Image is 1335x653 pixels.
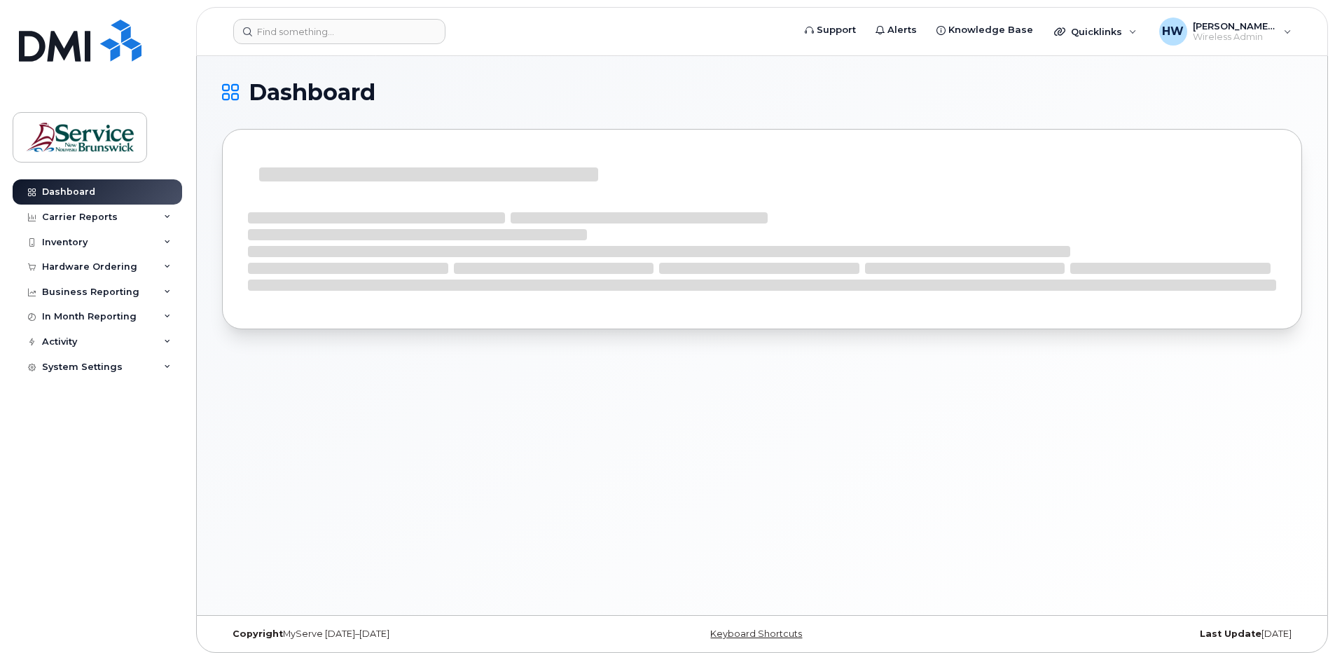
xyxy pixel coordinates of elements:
span: Dashboard [249,82,375,103]
a: Keyboard Shortcuts [710,628,802,639]
div: [DATE] [942,628,1302,640]
strong: Copyright [233,628,283,639]
strong: Last Update [1200,628,1261,639]
div: MyServe [DATE]–[DATE] [222,628,582,640]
